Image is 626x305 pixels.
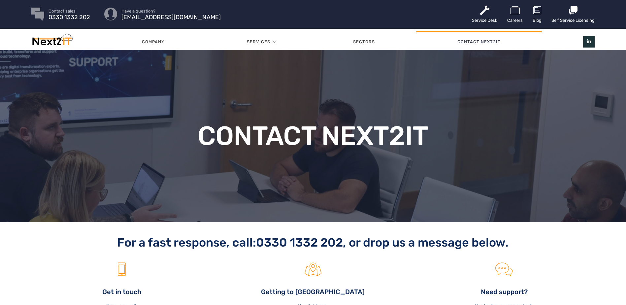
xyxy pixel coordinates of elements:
span: 0330 1332 202 [49,15,90,19]
h4: Get in touch [31,288,213,296]
a: Contact Next2IT [416,32,542,52]
h1: Contact Next2IT [172,123,454,149]
h4: Getting to [GEOGRAPHIC_DATA] [222,288,404,296]
a: Company [101,32,206,52]
span: Have a question? [121,9,221,13]
a: 0330 1332 202 [256,235,343,250]
a: Sectors [312,32,416,52]
a: Have a question? [EMAIL_ADDRESS][DOMAIN_NAME] [121,9,221,19]
h2: For a fast response, call: , or drop us a message below. [31,235,595,250]
span: Contact sales [49,9,90,13]
h4: Need support? [413,288,595,296]
a: Contact sales 0330 1332 202 [49,9,90,19]
span: [EMAIL_ADDRESS][DOMAIN_NAME] [121,15,221,19]
a: Services [247,32,270,52]
img: Next2IT [31,34,73,49]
